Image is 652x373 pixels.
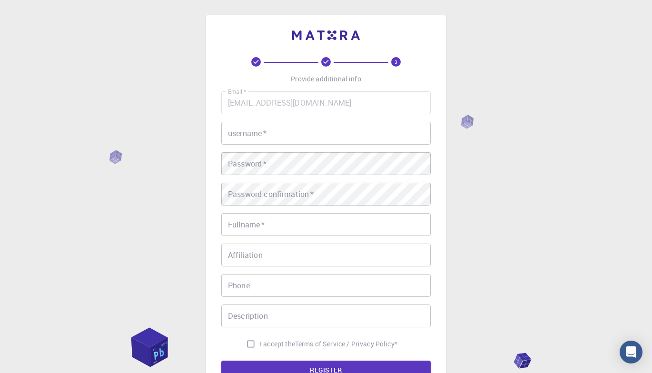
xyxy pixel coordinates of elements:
p: Provide additional info [291,74,361,84]
p: Terms of Service / Privacy Policy * [295,339,397,349]
div: Open Intercom Messenger [620,341,642,363]
a: Terms of Service / Privacy Policy* [295,339,397,349]
span: I accept the [260,339,295,349]
text: 3 [395,59,397,65]
label: Email [228,88,246,96]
